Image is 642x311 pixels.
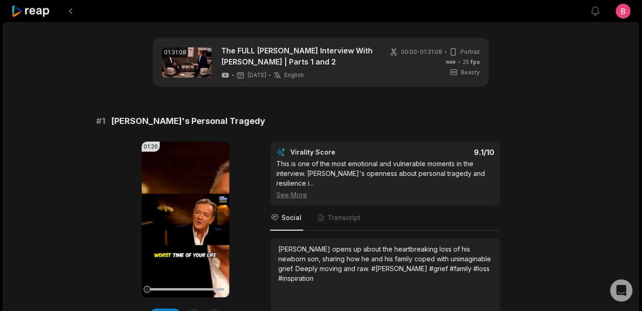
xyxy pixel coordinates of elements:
div: 9.1 /10 [395,148,495,157]
div: [PERSON_NAME] opens up about the heartbreaking loss of his newborn son, sharing how he and his fa... [278,244,492,283]
span: [PERSON_NAME]'s Personal Tragedy [111,115,265,128]
span: 00:00 - 01:31:08 [401,48,442,56]
span: fps [471,58,480,65]
span: Portrait [460,48,480,56]
span: Transcript [328,213,360,222]
span: Beasty [461,68,480,77]
div: Virality Score [290,148,390,157]
nav: Tabs [270,206,500,231]
span: 25 [463,58,480,66]
a: The FULL [PERSON_NAME] Interview With [PERSON_NAME] | Parts 1 and 2 [221,45,379,67]
div: Open Intercom Messenger [610,279,633,302]
video: Your browser does not support mp4 format. [142,142,229,298]
span: English [284,71,304,79]
div: See More [276,190,494,200]
div: This is one of the most emotional and vulnerable moments in the interview. [PERSON_NAME]'s openne... [276,159,494,200]
span: # 1 [96,115,105,128]
span: Social [282,213,301,222]
span: [DATE] [248,71,266,79]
